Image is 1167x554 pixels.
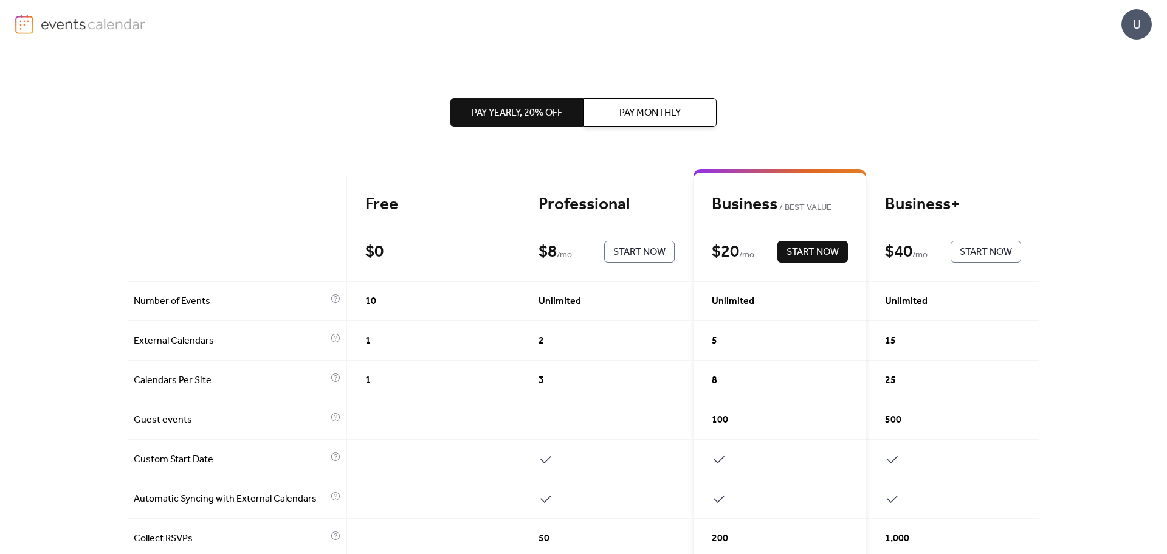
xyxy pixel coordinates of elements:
[134,294,328,309] span: Number of Events
[787,245,839,260] span: Start Now
[885,194,1021,215] div: Business+
[712,194,848,215] div: Business
[134,452,328,467] span: Custom Start Date
[619,106,681,120] span: Pay Monthly
[604,241,675,263] button: Start Now
[134,373,328,388] span: Calendars Per Site
[41,15,146,33] img: logo-type
[613,245,666,260] span: Start Now
[15,15,33,34] img: logo
[712,334,717,348] span: 5
[365,194,501,215] div: Free
[134,492,328,507] span: Automatic Syncing with External Calendars
[960,245,1012,260] span: Start Now
[539,194,675,215] div: Professional
[885,413,901,428] span: 500
[912,248,928,263] span: / mo
[777,201,831,215] span: BEST VALUE
[472,106,562,120] span: Pay Yearly, 20% off
[885,241,912,263] div: $ 40
[951,241,1021,263] button: Start Now
[712,241,739,263] div: $ 20
[712,531,728,546] span: 200
[134,413,328,428] span: Guest events
[539,334,544,348] span: 2
[885,531,909,546] span: 1,000
[712,413,728,428] span: 100
[365,241,384,263] div: $ 0
[885,334,896,348] span: 15
[557,248,572,263] span: / mo
[739,248,754,263] span: / mo
[712,294,754,309] span: Unlimited
[539,241,557,263] div: $ 8
[777,241,848,263] button: Start Now
[450,98,583,127] button: Pay Yearly, 20% off
[583,98,717,127] button: Pay Monthly
[365,373,371,388] span: 1
[539,373,544,388] span: 3
[539,294,581,309] span: Unlimited
[134,334,328,348] span: External Calendars
[365,334,371,348] span: 1
[885,373,896,388] span: 25
[885,294,928,309] span: Unlimited
[1121,9,1152,40] div: U
[134,531,328,546] span: Collect RSVPs
[539,531,549,546] span: 50
[365,294,376,309] span: 10
[712,373,717,388] span: 8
